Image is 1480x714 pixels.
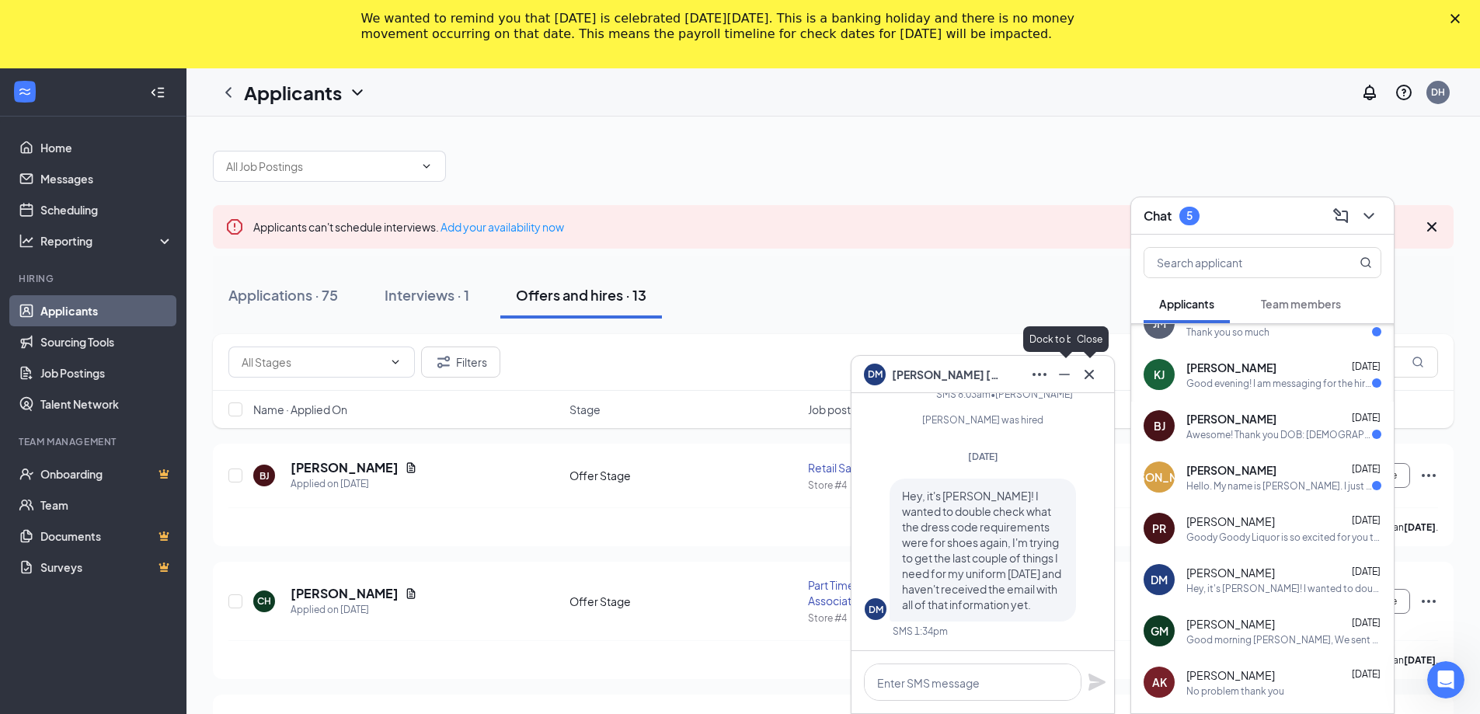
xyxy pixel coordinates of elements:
[1352,617,1381,629] span: [DATE]
[40,163,173,194] a: Messages
[1431,85,1445,99] div: DH
[1360,207,1378,225] svg: ChevronDown
[869,603,883,616] div: DM
[40,521,173,552] a: DocumentsCrown
[1427,661,1464,698] iframe: Intercom live chat
[1352,514,1381,526] span: [DATE]
[516,285,646,305] div: Offers and hires · 13
[1329,204,1353,228] button: ComposeMessage
[1186,565,1275,580] span: [PERSON_NAME]
[219,83,238,102] svg: ChevronLeft
[257,594,271,608] div: CH
[40,489,173,521] a: Team
[1030,365,1049,384] svg: Ellipses
[1332,207,1350,225] svg: ComposeMessage
[40,357,173,388] a: Job Postings
[1154,367,1165,382] div: KJ
[1080,365,1099,384] svg: Cross
[1186,514,1275,529] span: [PERSON_NAME]
[1186,360,1276,375] span: [PERSON_NAME]
[1152,521,1166,536] div: PR
[1356,204,1381,228] button: ChevronDown
[865,413,1101,427] div: [PERSON_NAME] was hired
[1186,531,1381,544] div: Goody Goody Liquor is so excited for you to join our team! Do you know anyone else who might be i...
[1404,521,1436,533] b: [DATE]
[1352,668,1381,680] span: [DATE]
[991,388,1073,401] span: • [PERSON_NAME]
[40,132,173,163] a: Home
[228,285,338,305] div: Applications · 75
[40,326,173,357] a: Sourcing Tools
[892,366,1001,383] span: [PERSON_NAME] [PERSON_NAME]
[40,295,173,326] a: Applicants
[1352,566,1381,577] span: [DATE]
[348,83,367,102] svg: ChevronDown
[569,594,799,609] div: Offer Stage
[1186,411,1276,427] span: [PERSON_NAME]
[1159,297,1214,311] span: Applicants
[1186,326,1269,339] div: Thank you so much
[253,402,347,417] span: Name · Applied On
[1152,674,1167,690] div: AK
[1423,218,1441,236] svg: Cross
[434,353,453,371] svg: Filter
[40,233,174,249] div: Reporting
[1352,463,1381,475] span: [DATE]
[1352,412,1381,423] span: [DATE]
[1055,365,1074,384] svg: Minimize
[40,388,173,420] a: Talent Network
[1395,83,1413,102] svg: QuestionInfo
[1077,362,1102,387] button: Cross
[226,158,414,175] input: All Job Postings
[19,272,170,285] div: Hiring
[968,451,998,462] span: [DATE]
[291,602,417,618] div: Applied on [DATE]
[1186,377,1372,390] div: Good evening! I am messaging for the hiring manager at GoodyGoody in [GEOGRAPHIC_DATA]. I just wa...
[40,194,173,225] a: Scheduling
[40,552,173,583] a: SurveysCrown
[1154,418,1165,434] div: BJ
[19,233,34,249] svg: Analysis
[1419,466,1438,485] svg: Ellipses
[405,461,417,474] svg: Document
[893,625,948,638] div: SMS 1:34pm
[1186,209,1193,222] div: 5
[40,458,173,489] a: OnboardingCrown
[1088,673,1106,691] svg: Plane
[361,11,1095,42] div: We wanted to remind you that [DATE] is celebrated [DATE][DATE]. This is a banking holiday and the...
[808,460,961,475] div: Retail Sales Associate
[1450,14,1466,23] div: Close
[291,585,399,602] h5: [PERSON_NAME]
[405,587,417,600] svg: Document
[569,468,799,483] div: Offer Stage
[150,85,165,100] svg: Collapse
[1186,462,1276,478] span: [PERSON_NAME]
[1186,479,1372,493] div: Hello. My name is [PERSON_NAME]. I just put in an application for employment via Indeed. I look f...
[1186,633,1381,646] div: Good morning [PERSON_NAME], We sent you the drug and background screen email, please make sure yo...
[1352,360,1381,372] span: [DATE]
[808,402,866,417] span: Job posting
[19,435,170,448] div: Team Management
[808,611,961,625] div: Store #4
[1071,326,1109,352] div: Close
[569,402,601,417] span: Stage
[1186,667,1275,683] span: [PERSON_NAME]
[808,577,961,608] div: Part Time Retail Sales Associate
[291,459,399,476] h5: [PERSON_NAME]
[441,220,564,234] a: Add your availability now
[936,388,991,401] div: SMS 8:03am
[1186,582,1381,595] div: Hey, it's [PERSON_NAME]! I wanted to double check what the dress code requirements were for shoes...
[17,84,33,99] svg: WorkstreamLogo
[420,160,433,172] svg: ChevronDown
[1023,326,1108,352] div: Dock to bottom
[1360,256,1372,269] svg: MagnifyingGlass
[291,476,417,492] div: Applied on [DATE]
[1404,654,1436,666] b: [DATE]
[225,218,244,236] svg: Error
[242,354,383,371] input: All Stages
[1151,623,1168,639] div: GM
[1360,83,1379,102] svg: Notifications
[1419,592,1438,611] svg: Ellipses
